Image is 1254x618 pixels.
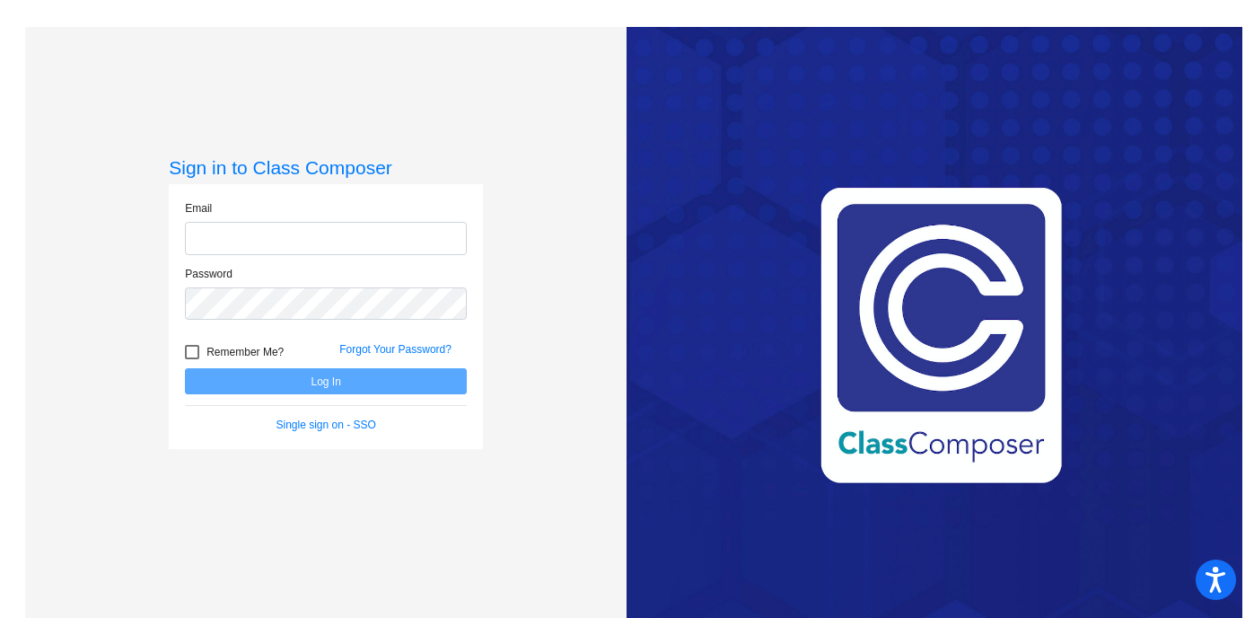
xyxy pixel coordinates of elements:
[276,419,376,431] a: Single sign on - SSO
[185,368,467,394] button: Log In
[339,343,452,356] a: Forgot Your Password?
[206,341,284,363] span: Remember Me?
[169,156,483,179] h3: Sign in to Class Composer
[185,200,212,216] label: Email
[185,266,232,282] label: Password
